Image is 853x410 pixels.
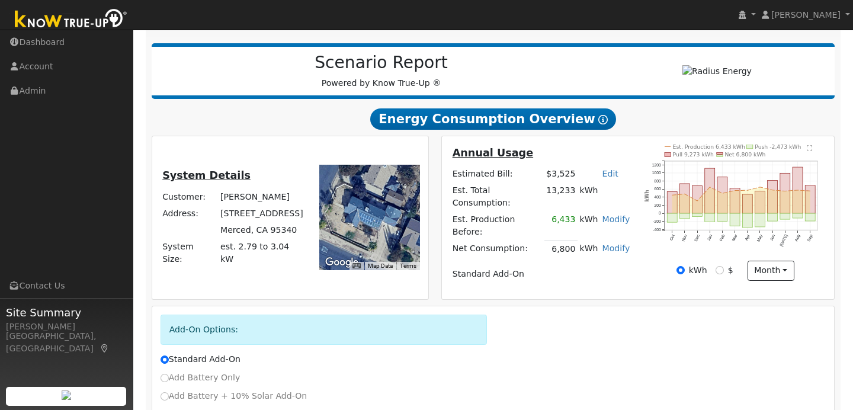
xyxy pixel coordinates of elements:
text: Mar [731,233,738,242]
span: Energy Consumption Overview [370,108,615,130]
span: Site Summary [6,305,127,321]
i: Show Help [598,115,608,124]
text: 1200 [652,163,661,167]
a: Modify [602,244,630,253]
text: Push -2,473 kWh [755,143,801,150]
rect: onclick="" [755,213,765,227]
td: $3,525 [544,165,578,182]
text: Est. Production 6,433 kWh [673,143,746,150]
img: Know True-Up [9,7,133,33]
circle: onclick="" [772,189,774,191]
a: Map [100,344,110,353]
text: kWh [644,190,650,201]
rect: onclick="" [755,191,765,213]
circle: onclick="" [684,193,685,195]
td: Customer: [161,188,219,205]
td: kWh [578,241,600,258]
div: Powered by Know True-Up ® [158,53,605,89]
rect: onclick="" [793,213,803,218]
td: 13,233 [544,182,578,211]
td: kWh [578,182,632,211]
rect: onclick="" [667,192,677,214]
rect: onclick="" [768,213,778,221]
text: Oct [669,234,675,242]
td: 6,433 [544,212,578,241]
td: Net Consumption: [450,241,544,258]
rect: onclick="" [742,213,752,228]
span: [PERSON_NAME] [771,10,841,20]
td: 6,800 [544,241,578,258]
circle: onclick="" [721,193,723,194]
label: Add Battery + 10% Solar Add-On [161,390,307,402]
text: -400 [653,228,661,232]
span: est. 2.79 to 3.04 kW [220,242,289,264]
button: Map Data [368,262,393,270]
rect: onclick="" [679,213,690,219]
text: 200 [654,203,661,207]
text: Jun [769,234,775,242]
input: Standard Add-On [161,355,169,364]
input: $ [716,266,724,274]
rect: onclick="" [692,213,703,216]
rect: onclick="" [780,174,790,214]
rect: onclick="" [705,168,715,213]
text: Nov [681,233,688,242]
rect: onclick="" [667,213,677,222]
rect: onclick="" [717,213,727,221]
a: Terms (opens in new tab) [400,262,416,269]
text: Aug [794,234,801,243]
button: Keyboard shortcuts [352,262,361,270]
text:  [807,145,813,152]
td: [PERSON_NAME] [219,188,307,205]
img: Radius Energy [682,65,752,78]
rect: onclick="" [806,185,816,213]
label: $ [728,264,733,277]
rect: onclick="" [692,186,703,214]
div: [GEOGRAPHIC_DATA], [GEOGRAPHIC_DATA] [6,330,127,355]
input: Add Battery Only [161,374,169,382]
label: Add Battery Only [161,371,240,384]
td: Est. Production Before: [450,212,544,241]
img: Google [322,255,361,270]
rect: onclick="" [730,188,740,213]
text: Dec [694,233,701,242]
input: Add Battery + 10% Solar Add-On [161,392,169,401]
circle: onclick="" [709,187,711,188]
text: [DATE] [779,234,788,248]
td: kWh [578,212,600,241]
text: 1000 [652,171,661,175]
text: Feb [719,234,725,242]
circle: onclick="" [747,190,749,191]
rect: onclick="" [705,213,715,222]
circle: onclick="" [734,190,736,191]
u: System Details [162,169,251,181]
text: May [756,233,764,243]
rect: onclick="" [806,213,816,221]
a: Edit [602,169,618,178]
h2: Scenario Report [163,53,599,73]
circle: onclick="" [810,190,812,192]
td: Standard Add-On [450,266,632,283]
td: System Size: [161,239,219,268]
img: retrieve [62,390,71,400]
td: Estimated Bill: [450,165,544,182]
u: Annual Usage [453,147,533,159]
text: Sep [807,234,814,243]
rect: onclick="" [793,167,803,213]
rect: onclick="" [742,194,752,213]
rect: onclick="" [730,213,740,226]
td: Merced, CA 95340 [219,222,307,238]
button: month [748,261,794,281]
text: Net 6,800 kWh [724,151,765,158]
text: Apr [744,233,751,242]
circle: onclick="" [797,190,799,191]
rect: onclick="" [780,213,790,219]
text: -200 [653,219,661,223]
rect: onclick="" [679,184,690,213]
a: Modify [602,214,630,224]
label: Standard Add-On [161,353,240,366]
circle: onclick="" [784,190,786,192]
text: 800 [654,179,661,183]
td: Address: [161,205,219,222]
circle: onclick="" [671,194,673,196]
